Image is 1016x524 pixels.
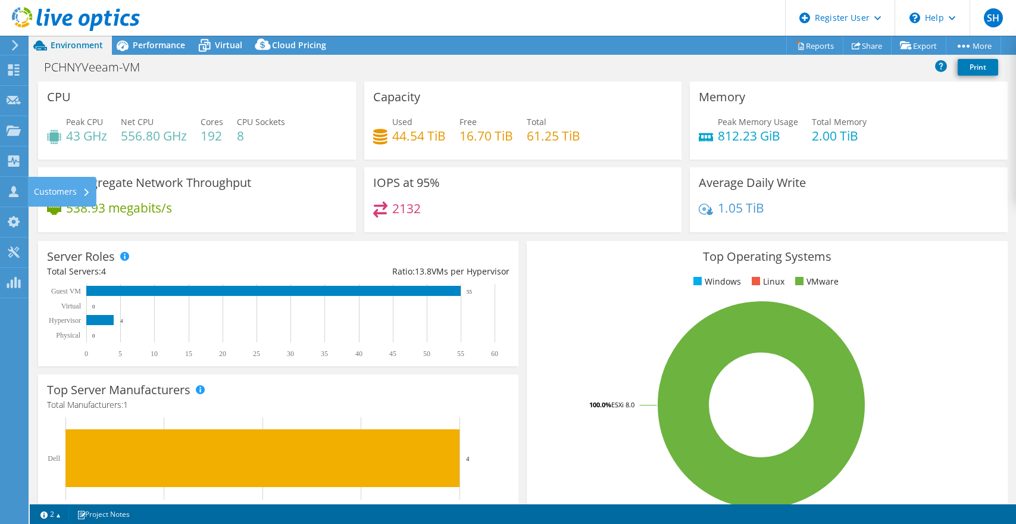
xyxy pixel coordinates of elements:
span: SH [984,8,1003,27]
h3: Top Operating Systems [536,250,998,263]
span: Environment [51,39,103,51]
h3: IOPS at 95% [373,176,440,189]
h4: 812.23 GiB [718,129,798,142]
h3: Server Roles [47,250,115,263]
span: Virtual [215,39,242,51]
text: 25 [253,350,260,358]
text: Guest VM [51,287,81,295]
text: 55 [467,289,473,295]
text: 30 [287,350,294,358]
div: Ratio: VMs per Hypervisor [279,265,510,278]
h4: 44.54 TiB [392,129,446,142]
text: 15 [185,350,192,358]
text: Physical [56,331,80,339]
text: 4 [120,318,123,324]
a: Project Notes [68,507,138,522]
text: Virtual [61,302,82,310]
span: 4 [101,266,106,277]
a: Share [843,36,892,55]
h1: PCHNYVeeam-VM [39,61,158,74]
h4: 1.05 TiB [718,201,764,214]
text: 10 [151,350,158,358]
h4: 43 GHz [66,129,107,142]
span: Total [527,116,546,127]
span: Peak Memory Usage [718,116,798,127]
h3: Capacity [373,91,420,104]
text: 50 [423,350,430,358]
h4: 2.00 TiB [812,129,867,142]
h4: 61.25 TiB [527,129,580,142]
a: Export [891,36,946,55]
li: Linux [749,275,784,288]
span: CPU Sockets [237,116,285,127]
text: 4 [466,455,470,462]
text: 0 [85,350,88,358]
span: Used [392,116,412,127]
div: Customers [28,177,96,207]
span: Performance [133,39,185,51]
div: Total Servers: [47,265,279,278]
text: 45 [389,350,396,358]
text: 40 [355,350,362,358]
h3: Top Server Manufacturers [47,383,190,397]
text: 60 [491,350,498,358]
text: Hypervisor [49,316,81,325]
span: Net CPU [121,116,154,127]
h4: 538.93 megabits/s [66,201,172,214]
text: 35 [321,350,328,358]
h3: Average Daily Write [699,176,806,189]
text: 0 [92,333,95,339]
svg: \n [909,13,920,23]
li: Windows [690,275,741,288]
a: 2 [32,507,69,522]
span: Free [459,116,477,127]
a: More [946,36,1001,55]
h4: 16.70 TiB [459,129,513,142]
text: 0 [92,304,95,310]
text: 20 [219,350,226,358]
tspan: ESXi 8.0 [611,400,634,409]
span: Cloud Pricing [272,39,326,51]
h4: Total Manufacturers: [47,398,509,411]
span: Total Memory [812,116,867,127]
text: 55 [457,350,464,358]
h3: CPU [47,91,71,104]
span: 1 [123,399,128,410]
a: Reports [786,36,843,55]
h4: 556.80 GHz [121,129,187,142]
span: Peak CPU [66,116,103,127]
text: 5 [118,350,122,358]
h4: 8 [237,129,285,142]
h4: 192 [201,129,223,142]
h4: 2132 [392,202,421,215]
h3: Memory [699,91,745,104]
li: VMware [792,275,839,288]
span: 13.8 [415,266,432,277]
a: Print [958,59,998,76]
h3: Peak Aggregate Network Throughput [47,176,251,189]
span: Cores [201,116,223,127]
tspan: 100.0% [589,400,611,409]
text: Dell [48,454,60,463]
